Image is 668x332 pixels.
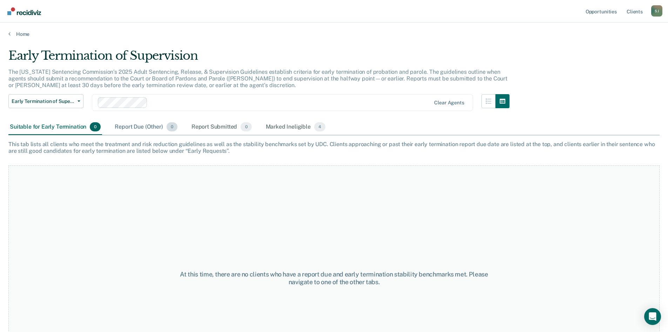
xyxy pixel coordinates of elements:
[190,119,253,135] div: Report Submitted0
[651,5,662,17] div: S J
[8,31,660,37] a: Home
[264,119,327,135] div: Marked Ineligible4
[8,141,660,154] div: This tab lists all clients who meet the treatment and risk reduction guidelines as well as the st...
[314,122,325,131] span: 4
[113,119,178,135] div: Report Due (Other)0
[171,271,497,286] div: At this time, there are no clients who have a report due and early termination stability benchmar...
[12,98,75,104] span: Early Termination of Supervision
[241,122,251,131] span: 0
[8,94,83,108] button: Early Termination of Supervision
[651,5,662,17] button: Profile dropdown button
[8,69,507,89] p: The [US_STATE] Sentencing Commission’s 2025 Adult Sentencing, Release, & Supervision Guidelines e...
[644,308,661,325] div: Open Intercom Messenger
[167,122,177,131] span: 0
[7,7,41,15] img: Recidiviz
[90,122,101,131] span: 0
[8,119,102,135] div: Suitable for Early Termination0
[8,48,510,69] div: Early Termination of Supervision
[434,100,464,106] div: Clear agents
